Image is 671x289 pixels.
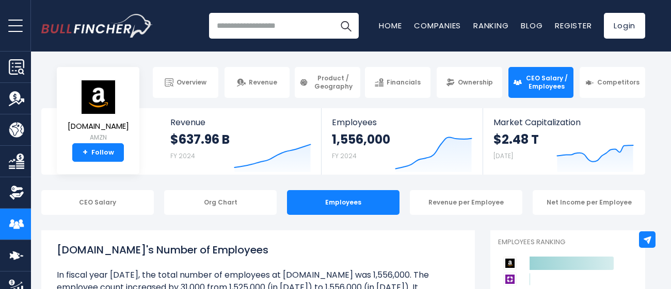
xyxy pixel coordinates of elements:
span: Employees [332,117,472,127]
img: Wayfair competitors logo [503,273,517,286]
div: Employees [287,190,400,215]
button: Search [333,13,359,39]
div: Org Chart [164,190,277,215]
strong: + [83,148,88,157]
a: Go to homepage [41,14,152,38]
a: Employees 1,556,000 FY 2024 [322,108,482,175]
a: +Follow [72,143,124,162]
span: Overview [177,78,206,87]
a: CEO Salary / Employees [508,67,574,98]
div: CEO Salary [41,190,154,215]
a: Overview [153,67,218,98]
a: Ranking [473,20,508,31]
img: Amazon.com competitors logo [503,257,517,270]
a: Revenue $637.96 B FY 2024 [160,108,322,175]
span: Financials [387,78,421,87]
span: Competitors [597,78,640,87]
a: [DOMAIN_NAME] AMZN [67,79,130,144]
p: Employees Ranking [498,238,637,247]
strong: $2.48 T [493,131,539,147]
span: [DOMAIN_NAME] [68,122,129,131]
span: Ownership [458,78,493,87]
a: Product / Geography [295,67,360,98]
a: Companies [414,20,461,31]
small: AMZN [68,133,129,142]
span: Market Capitalization [493,117,634,127]
small: FY 2024 [332,151,357,160]
span: CEO Salary / Employees [525,74,569,90]
h1: [DOMAIN_NAME]'s Number of Employees [57,242,459,258]
strong: 1,556,000 [332,131,390,147]
a: Home [379,20,402,31]
small: FY 2024 [170,151,195,160]
div: Revenue per Employee [410,190,522,215]
a: Ownership [437,67,502,98]
img: Bullfincher logo [41,14,153,38]
small: [DATE] [493,151,513,160]
a: Financials [365,67,430,98]
span: Revenue [249,78,277,87]
a: Blog [521,20,542,31]
img: Ownership [9,185,24,200]
a: Market Capitalization $2.48 T [DATE] [483,108,644,175]
span: Revenue [170,117,311,127]
strong: $637.96 B [170,131,230,147]
div: Net Income per Employee [533,190,645,215]
a: Revenue [225,67,290,98]
a: Register [555,20,592,31]
span: Product / Geography [311,74,356,90]
a: Login [604,13,645,39]
a: Competitors [580,67,645,98]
